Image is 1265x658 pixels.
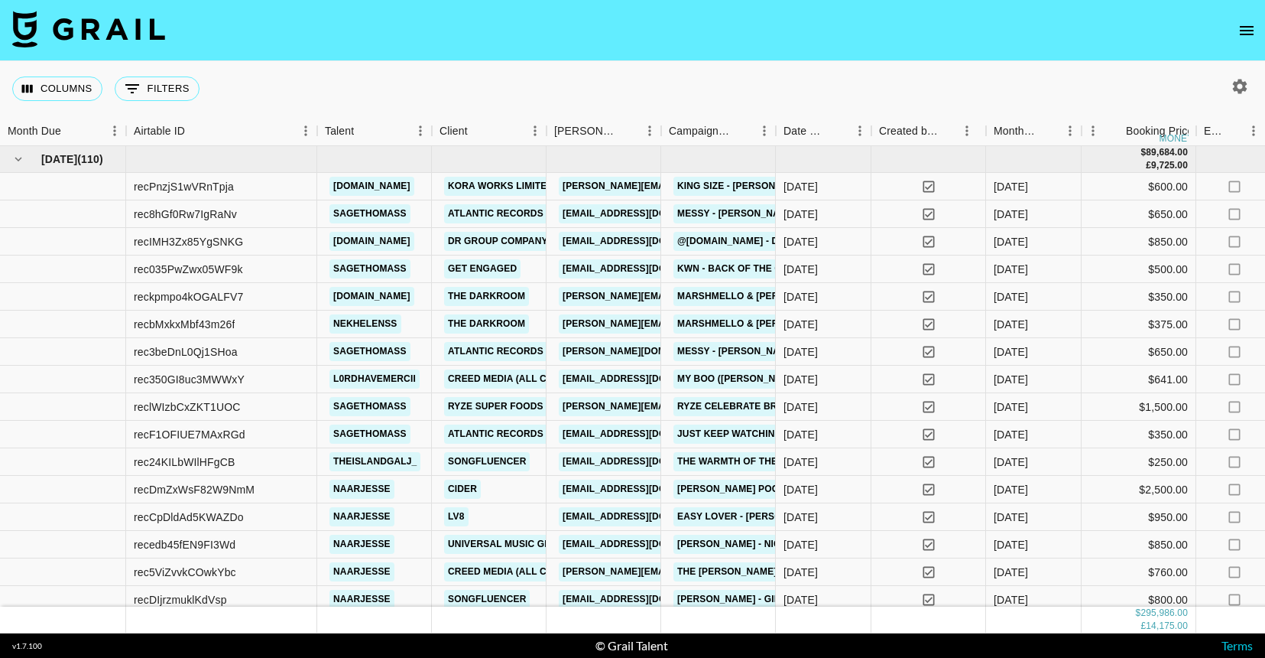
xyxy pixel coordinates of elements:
div: $760.00 [1082,559,1196,586]
button: open drawer [1231,15,1262,46]
a: [DOMAIN_NAME] [329,232,414,251]
div: $250.00 [1082,448,1196,476]
div: $500.00 [1082,256,1196,283]
a: theislandgalj_ [329,452,420,471]
a: [EMAIL_ADDRESS][DOMAIN_NAME] [559,507,730,526]
button: Sort [61,120,83,142]
div: 12/06/2025 [783,592,818,608]
a: Songfluencer [444,452,530,471]
button: Sort [617,120,638,142]
div: [PERSON_NAME] [554,116,617,146]
div: Booker [547,116,661,146]
div: Airtable ID [134,116,185,146]
a: [PERSON_NAME][DOMAIN_NAME][EMAIL_ADDRESS][PERSON_NAME][DOMAIN_NAME] [559,342,963,361]
div: 09/06/2025 [783,454,818,470]
div: rec24KILbWIlHFgCB [134,454,235,470]
div: £ [1146,159,1151,172]
a: sagethomass [329,259,410,279]
div: recCpDldAd5KWAZDo [134,510,244,525]
a: Atlantic Records US [444,204,563,223]
div: Created by Grail Team [879,116,939,146]
a: [PERSON_NAME][EMAIL_ADDRESS][DOMAIN_NAME] [559,177,808,196]
div: $850.00 [1082,228,1196,256]
div: Jun '25 [994,179,1028,194]
button: Sort [827,120,848,142]
a: Messy - [PERSON_NAME] and [PERSON_NAME] [673,204,904,223]
a: The Warmth of The Sun - The Beach Boys [673,452,896,471]
a: kwn - back of the club [673,259,804,279]
img: Grail Talent [12,11,165,47]
div: $850.00 [1082,531,1196,559]
a: Messy - [PERSON_NAME] and [PERSON_NAME] [673,342,904,361]
button: Menu [753,119,776,142]
div: Jun '25 [994,565,1028,580]
button: Sort [1225,120,1247,142]
div: 14,175.00 [1146,620,1188,633]
div: 11/06/2025 [783,399,818,415]
a: Ryze Super Foods [444,397,547,416]
div: 12/06/2025 [783,482,818,497]
a: naarjesse [329,507,394,526]
button: Sort [354,120,375,142]
div: Jun '25 [994,592,1028,608]
div: $350.00 [1082,421,1196,448]
div: rec035PwZwx05WF9k [134,262,243,277]
div: 12/06/2025 [783,510,818,525]
button: Menu [1242,119,1265,142]
a: DR Group Company Limited ([PERSON_NAME] Ring [GEOGRAPHIC_DATA]) [444,232,808,251]
div: recbMxkxMbf43m26f [134,317,235,332]
div: Jun '25 [994,262,1028,277]
a: [PERSON_NAME][EMAIL_ADDRESS][DOMAIN_NAME] [559,314,808,334]
button: Menu [1059,119,1082,142]
div: Jun '25 [994,482,1028,497]
button: Show filters [115,77,199,101]
div: Talent [317,116,432,146]
a: l0rdhavemercii [329,370,420,389]
a: @[DOMAIN_NAME] - Darryring [673,232,832,251]
div: $600.00 [1082,173,1196,200]
div: Client [432,116,547,146]
div: recIMH3Zx85YgSNKG [134,234,243,249]
div: 25/06/2025 [783,234,818,249]
a: RYZE Celebrate Brooklyn (BRIC) in [GEOGRAPHIC_DATA] [673,397,966,416]
div: 23/06/2025 [783,179,818,194]
div: © Grail Talent [595,638,668,653]
div: Month Due [8,116,61,146]
div: Jun '25 [994,427,1028,442]
a: The [PERSON_NAME] - Rock That Body [673,562,874,581]
a: My Boo ([PERSON_NAME]'s Club Mix) [673,370,863,389]
a: Just Keep Watching - [PERSON_NAME] [673,425,873,444]
div: 31/05/2025 [783,372,818,387]
div: $375.00 [1082,311,1196,338]
a: [PERSON_NAME][EMAIL_ADDRESS][DOMAIN_NAME] [559,287,808,306]
a: [EMAIL_ADDRESS][DOMAIN_NAME] [559,232,730,251]
div: rec8hGf0Rw7IgRaNv [134,207,237,222]
div: 06/06/2025 [783,317,818,332]
div: reckpmpo4kOGALFV7 [134,289,243,305]
div: 06/06/2025 [783,289,818,305]
a: Creed Media (All Campaigns) [444,370,603,389]
div: Jun '25 [994,234,1028,249]
div: Jun '25 [994,454,1028,470]
button: Menu [409,119,432,142]
div: recDmZxWsF82W9NmM [134,482,255,497]
div: $650.00 [1082,338,1196,366]
span: [DATE] [41,151,77,167]
div: 11/06/2025 [783,427,818,442]
a: naarjesse [329,590,394,609]
a: Marshmello & [PERSON_NAME] & [PERSON_NAME] - Save My Love [673,287,1007,306]
a: [DOMAIN_NAME] [329,177,414,196]
button: Sort [468,120,489,142]
div: Month Due [986,116,1082,146]
button: Menu [848,119,871,142]
div: Jun '25 [994,372,1028,387]
a: LV8 [444,507,469,526]
div: Date Created [783,116,827,146]
div: $2,500.00 [1082,476,1196,503]
button: Menu [955,119,978,142]
a: Atlantic Records US [444,425,563,444]
div: v 1.7.100 [12,641,42,651]
button: Sort [939,120,960,142]
a: Marshmello & [PERSON_NAME] & [PERSON_NAME] - Save My Love [673,314,1007,334]
a: Get Engaged [444,259,521,279]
